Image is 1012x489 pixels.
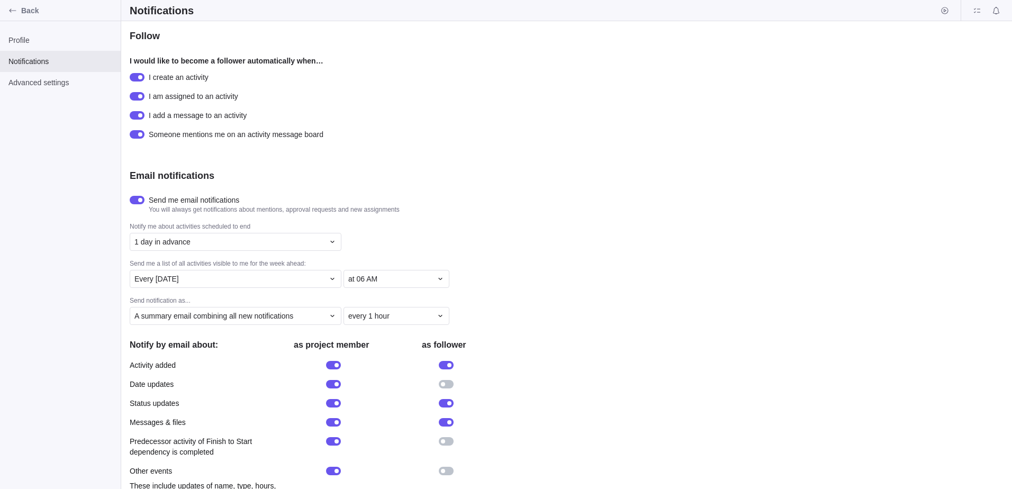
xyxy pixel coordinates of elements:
[130,3,194,18] h2: Notifications
[130,259,500,270] div: Send me a list of all activities visible to me for the week ahead:
[149,110,247,121] span: I add a message to an activity
[134,237,191,247] span: 1 day in advance
[134,274,179,284] span: Every Monday
[130,466,275,476] span: Other events
[387,339,500,351] h4: as follower
[149,72,209,83] span: I create an activity
[149,91,238,102] span: I am assigned to an activity
[8,56,112,67] span: Notifications
[989,3,1004,18] span: Notifications
[149,205,400,214] span: You will always get notifications about mentions, approval requests and new assignments
[970,8,984,16] a: My assignments
[130,379,275,390] span: Date updates
[21,5,116,16] span: Back
[149,129,323,140] span: Someone mentions me on an activity message board
[149,195,400,205] span: Send me email notifications
[130,296,500,307] div: Send notification as...
[134,311,293,321] span: A summary email combining all new notifications
[130,417,275,428] span: Messages & files
[348,274,377,284] span: at 06 AM
[275,339,387,351] h4: as project member
[130,339,275,351] h4: Notify by email about:
[130,222,500,233] div: Notify me about activities scheduled to end
[130,360,275,370] span: Activity added
[130,398,275,409] span: Status updates
[130,169,214,182] h3: Email notifications
[348,311,390,321] span: every 1 hour
[970,3,984,18] span: My assignments
[8,77,112,88] span: Advanced settings
[130,30,160,42] h3: Follow
[8,35,112,46] span: Profile
[937,3,952,18] span: Start timer
[989,8,1004,16] a: Notifications
[130,55,500,72] p: I would like to become a follower automatically when…
[130,436,275,457] span: Predecessor activity of Finish to Start dependency is completed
